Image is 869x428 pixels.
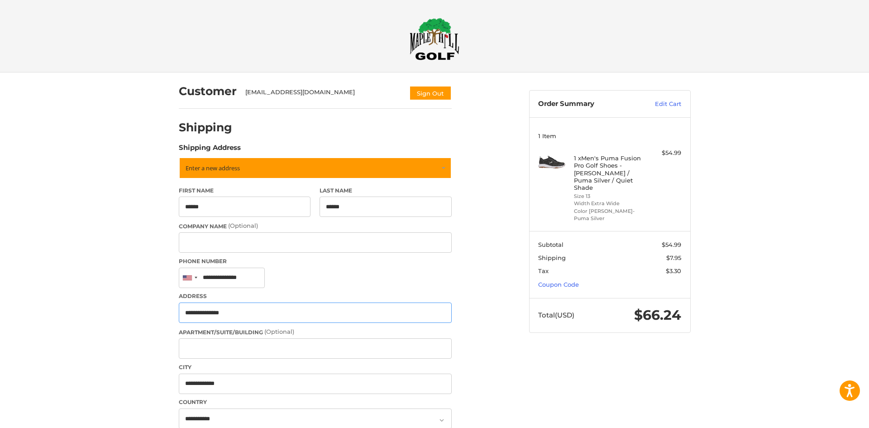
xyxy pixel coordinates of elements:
[574,154,643,191] h4: 1 x Men's Puma Fusion Pro Golf Shoes - [PERSON_NAME] / Puma Silver / Quiet Shade
[574,192,643,200] li: Size 13
[179,143,241,157] legend: Shipping Address
[179,157,452,179] a: Enter or select a different address
[662,241,681,248] span: $54.99
[574,207,643,222] li: Color [PERSON_NAME]-Puma Silver
[538,267,549,274] span: Tax
[410,18,459,60] img: Maple Hill Golf
[245,88,400,101] div: [EMAIL_ADDRESS][DOMAIN_NAME]
[179,268,200,288] div: United States: +1
[179,363,452,371] label: City
[179,187,311,195] label: First Name
[635,100,681,109] a: Edit Cart
[538,100,635,109] h3: Order Summary
[228,222,258,229] small: (Optional)
[179,120,232,135] h2: Shipping
[264,328,294,335] small: (Optional)
[666,254,681,261] span: $7.95
[179,398,452,406] label: Country
[179,84,237,98] h2: Customer
[538,132,681,139] h3: 1 Item
[574,200,643,207] li: Width Extra Wide
[179,257,452,265] label: Phone Number
[634,307,681,323] span: $66.24
[538,281,579,288] a: Coupon Code
[645,149,681,158] div: $54.99
[538,311,574,319] span: Total (USD)
[666,267,681,274] span: $3.30
[538,254,566,261] span: Shipping
[179,327,452,337] label: Apartment/Suite/Building
[179,221,452,231] label: Company Name
[179,292,452,300] label: Address
[409,86,452,101] button: Sign Out
[320,187,452,195] label: Last Name
[186,164,240,172] span: Enter a new address
[538,241,563,248] span: Subtotal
